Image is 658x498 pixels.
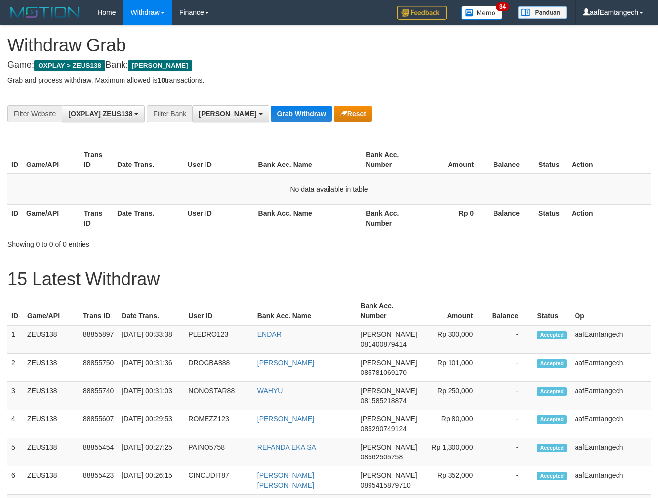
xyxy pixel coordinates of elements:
span: [OXPLAY] ZEUS138 [68,110,132,118]
h1: Withdraw Grab [7,36,651,55]
span: [PERSON_NAME] [361,443,417,451]
th: Date Trans. [113,146,184,174]
a: REFANDA EKA SA [257,443,316,451]
td: ZEUS138 [23,382,79,410]
th: ID [7,297,23,325]
td: 88855454 [79,438,118,466]
th: Amount [421,297,488,325]
td: aafEamtangech [571,325,651,354]
th: Trans ID [80,146,113,174]
a: ENDAR [257,331,282,338]
td: aafEamtangech [571,410,651,438]
th: Bank Acc. Name [254,146,362,174]
strong: 10 [157,76,165,84]
th: Balance [488,297,533,325]
td: aafEamtangech [571,466,651,495]
a: [PERSON_NAME] [PERSON_NAME] [257,471,314,489]
div: Showing 0 to 0 of 0 entries [7,235,267,249]
td: 88855897 [79,325,118,354]
td: 88855607 [79,410,118,438]
img: panduan.png [518,6,567,19]
th: Bank Acc. Number [362,204,419,232]
td: ZEUS138 [23,438,79,466]
td: 4 [7,410,23,438]
td: - [488,325,533,354]
td: [DATE] 00:31:03 [118,382,184,410]
td: 6 [7,466,23,495]
th: Game/API [22,146,80,174]
span: Copy 081400879414 to clipboard [361,340,407,348]
span: [PERSON_NAME] [361,359,417,367]
td: - [488,466,533,495]
td: [DATE] 00:26:15 [118,466,184,495]
td: Rp 300,000 [421,325,488,354]
th: Bank Acc. Name [254,204,362,232]
td: 88855740 [79,382,118,410]
span: Accepted [537,444,567,452]
th: Trans ID [79,297,118,325]
span: 34 [496,2,509,11]
span: OXPLAY > ZEUS138 [34,60,105,71]
div: Filter Bank [147,105,192,122]
th: Bank Acc. Number [357,297,421,325]
th: User ID [184,146,254,174]
button: [PERSON_NAME] [192,105,269,122]
th: Status [535,146,568,174]
td: aafEamtangech [571,438,651,466]
td: No data available in table [7,174,651,205]
td: ROMEZZ123 [184,410,253,438]
img: Feedback.jpg [397,6,447,20]
td: NONOSTAR88 [184,382,253,410]
td: Rp 250,000 [421,382,488,410]
span: Copy 0895415879710 to clipboard [361,481,411,489]
td: ZEUS138 [23,410,79,438]
td: 2 [7,354,23,382]
th: Game/API [23,297,79,325]
span: Accepted [537,359,567,368]
td: 5 [7,438,23,466]
th: Balance [489,204,535,232]
td: 88855750 [79,354,118,382]
td: - [488,354,533,382]
td: CINCUDIT87 [184,466,253,495]
th: ID [7,204,22,232]
td: - [488,438,533,466]
span: [PERSON_NAME] [199,110,256,118]
th: ID [7,146,22,174]
td: ZEUS138 [23,325,79,354]
button: [OXPLAY] ZEUS138 [62,105,145,122]
td: ZEUS138 [23,354,79,382]
button: Reset [334,106,372,122]
span: [PERSON_NAME] [361,415,417,423]
span: [PERSON_NAME] [361,387,417,395]
a: WAHYU [257,387,283,395]
span: Accepted [537,387,567,396]
span: Copy 08562505758 to clipboard [361,453,403,461]
th: Game/API [22,204,80,232]
td: Rp 101,000 [421,354,488,382]
td: [DATE] 00:33:38 [118,325,184,354]
span: Accepted [537,331,567,339]
td: - [488,382,533,410]
td: - [488,410,533,438]
td: DROGBA888 [184,354,253,382]
td: [DATE] 00:27:25 [118,438,184,466]
span: Copy 081585218874 to clipboard [361,397,407,405]
td: ZEUS138 [23,466,79,495]
td: PAINO5758 [184,438,253,466]
span: Copy 085290749124 to clipboard [361,425,407,433]
th: Amount [419,146,489,174]
div: Filter Website [7,105,62,122]
th: User ID [184,297,253,325]
p: Grab and process withdraw. Maximum allowed is transactions. [7,75,651,85]
td: aafEamtangech [571,354,651,382]
span: [PERSON_NAME] [128,60,192,71]
th: Action [568,204,651,232]
span: Accepted [537,472,567,480]
th: Trans ID [80,204,113,232]
th: Status [535,204,568,232]
a: [PERSON_NAME] [257,359,314,367]
th: Date Trans. [118,297,184,325]
td: [DATE] 00:29:53 [118,410,184,438]
th: Date Trans. [113,204,184,232]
